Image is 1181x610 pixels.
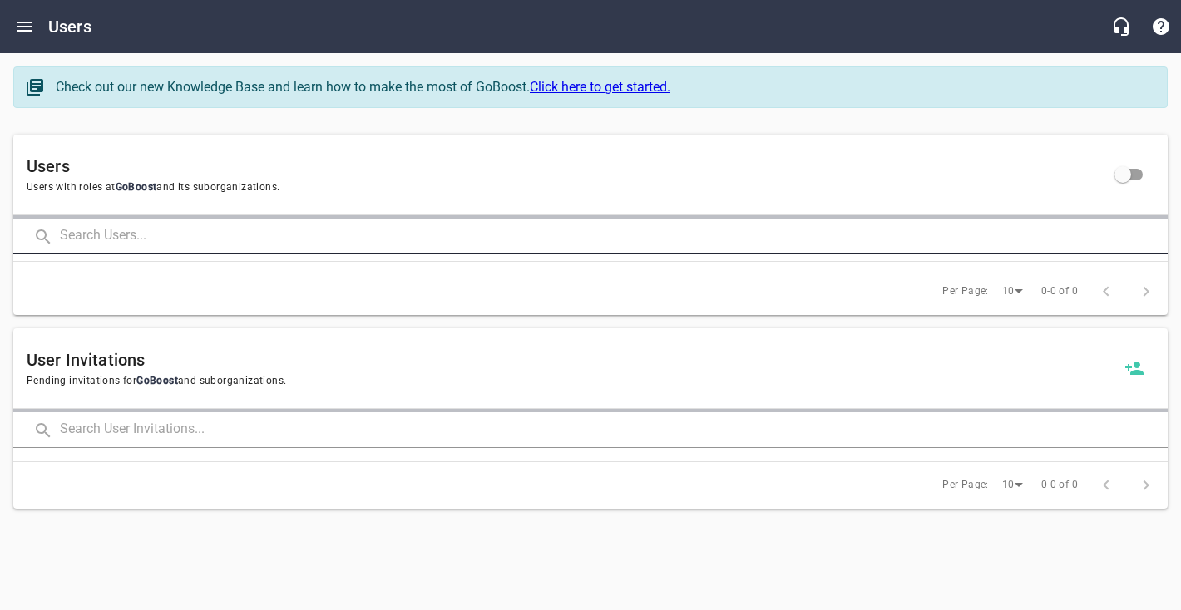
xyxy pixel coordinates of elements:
input: Search User Invitations... [60,412,1168,448]
a: Invite a new user to GoBoost [1114,348,1154,388]
div: 10 [996,474,1029,496]
a: Click here to get started. [530,79,670,95]
span: GoBoost [136,375,178,386]
div: 10 [996,280,1029,303]
h6: User Invitations [27,347,1114,373]
div: Check out our new Knowledge Base and learn how to make the most of GoBoost. [56,77,1150,97]
button: Support Portal [1141,7,1181,47]
span: Users with roles at and its suborganizations. [27,180,1103,196]
button: Live Chat [1101,7,1141,47]
span: 0-0 of 0 [1041,283,1078,300]
h6: Users [27,153,1103,180]
input: Search Users... [60,219,1168,254]
span: GoBoost [116,181,157,193]
span: Click to view all users [1103,155,1143,194]
h6: Users [48,13,91,40]
button: Open drawer [4,7,44,47]
span: Per Page: [942,283,989,300]
span: 0-0 of 0 [1041,477,1078,494]
span: Per Page: [942,477,989,494]
span: Pending invitations for and suborganizations. [27,373,1114,390]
